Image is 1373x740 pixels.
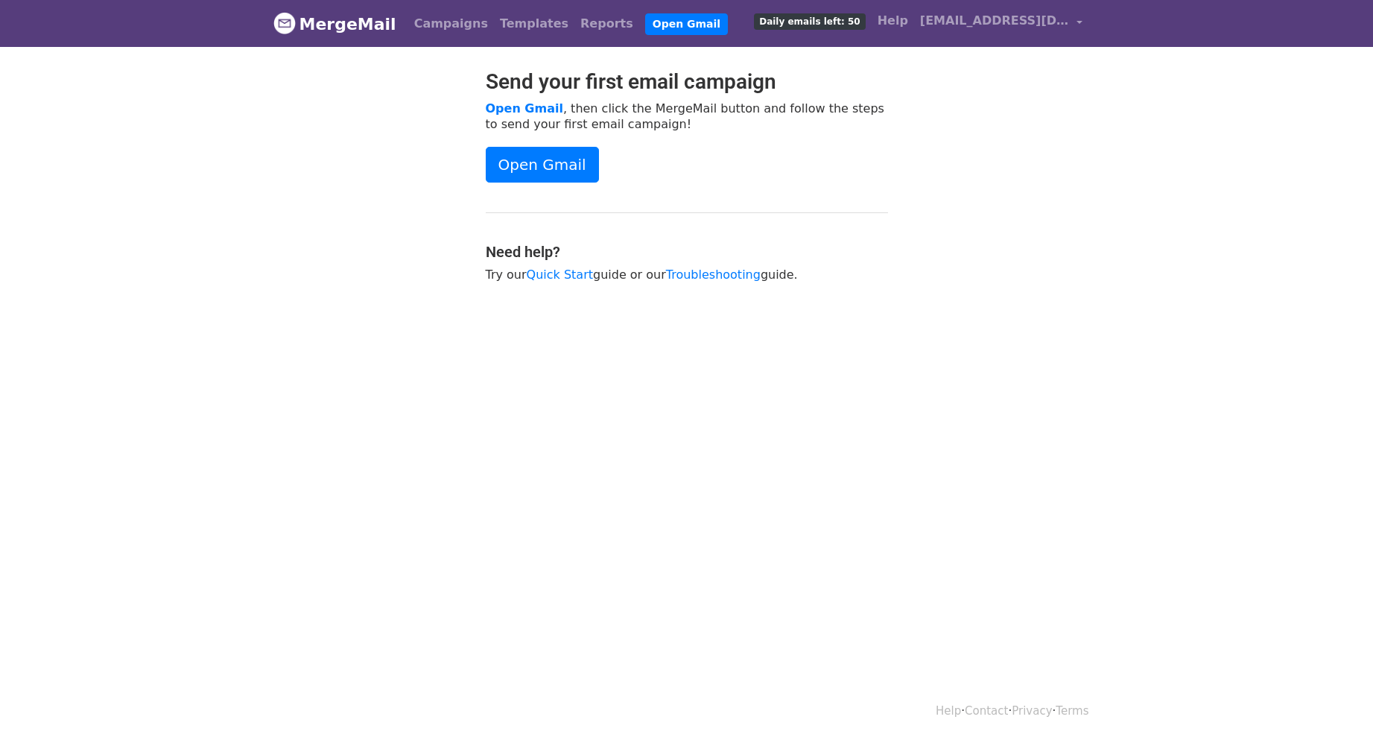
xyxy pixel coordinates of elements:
p: , then click the MergeMail button and follow the steps to send your first email campaign! [486,101,888,132]
a: Help [872,6,914,36]
span: [EMAIL_ADDRESS][DOMAIN_NAME] [920,12,1069,30]
a: MergeMail [273,8,396,39]
a: Open Gmail [486,147,599,183]
a: Help [936,704,961,718]
a: Open Gmail [486,101,563,116]
a: Templates [494,9,574,39]
h2: Send your first email campaign [486,69,888,95]
a: Troubleshooting [666,268,761,282]
a: Contact [965,704,1008,718]
a: Quick Start [527,268,593,282]
p: Try our guide or our guide. [486,267,888,282]
a: Privacy [1012,704,1052,718]
h4: Need help? [486,243,888,261]
a: Daily emails left: 50 [748,6,871,36]
span: Daily emails left: 50 [754,13,865,30]
a: Open Gmail [645,13,728,35]
a: Terms [1056,704,1088,718]
a: [EMAIL_ADDRESS][DOMAIN_NAME] [914,6,1088,41]
a: Campaigns [408,9,494,39]
a: Reports [574,9,639,39]
img: MergeMail logo [273,12,296,34]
